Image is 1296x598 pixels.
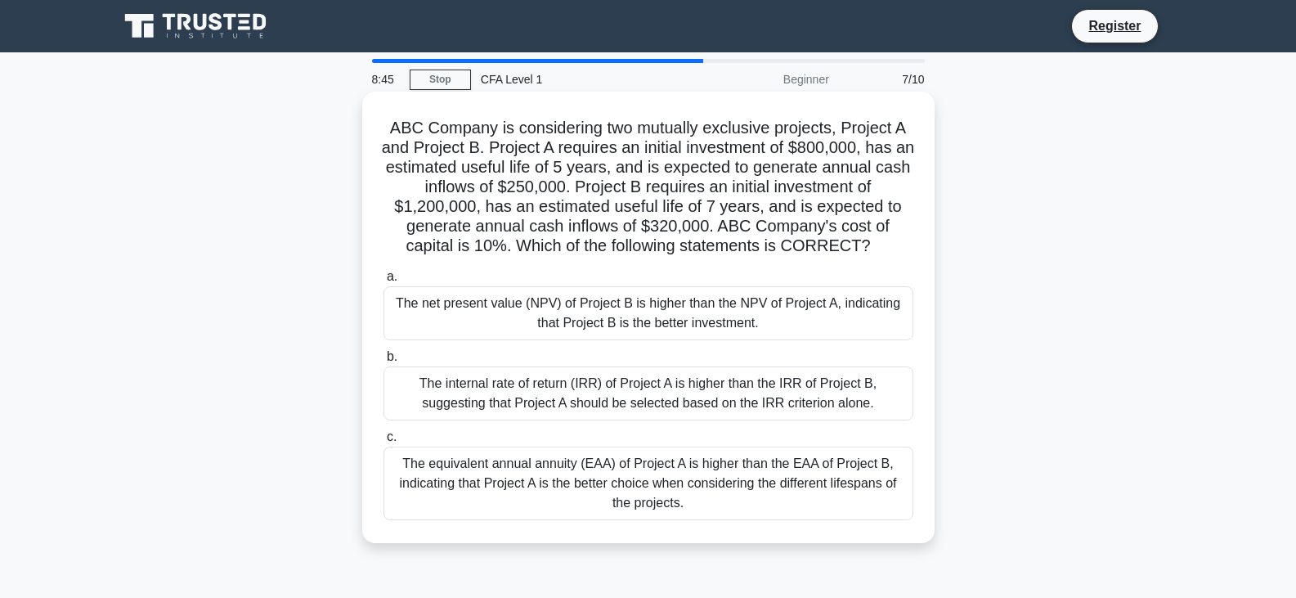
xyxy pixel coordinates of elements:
div: The internal rate of return (IRR) of Project A is higher than the IRR of Project B, suggesting th... [383,366,913,420]
span: a. [387,269,397,283]
div: Beginner [696,63,839,96]
div: 8:45 [362,63,410,96]
div: 7/10 [839,63,935,96]
div: CFA Level 1 [471,63,696,96]
div: The net present value (NPV) of Project B is higher than the NPV of Project A, indicating that Pro... [383,286,913,340]
span: b. [387,349,397,363]
span: c. [387,429,397,443]
a: Stop [410,70,471,90]
div: The equivalent annual annuity (EAA) of Project A is higher than the EAA of Project B, indicating ... [383,447,913,520]
h5: ABC Company is considering two mutually exclusive projects, Project A and Project B. Project A re... [382,118,915,257]
a: Register [1079,16,1150,36]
